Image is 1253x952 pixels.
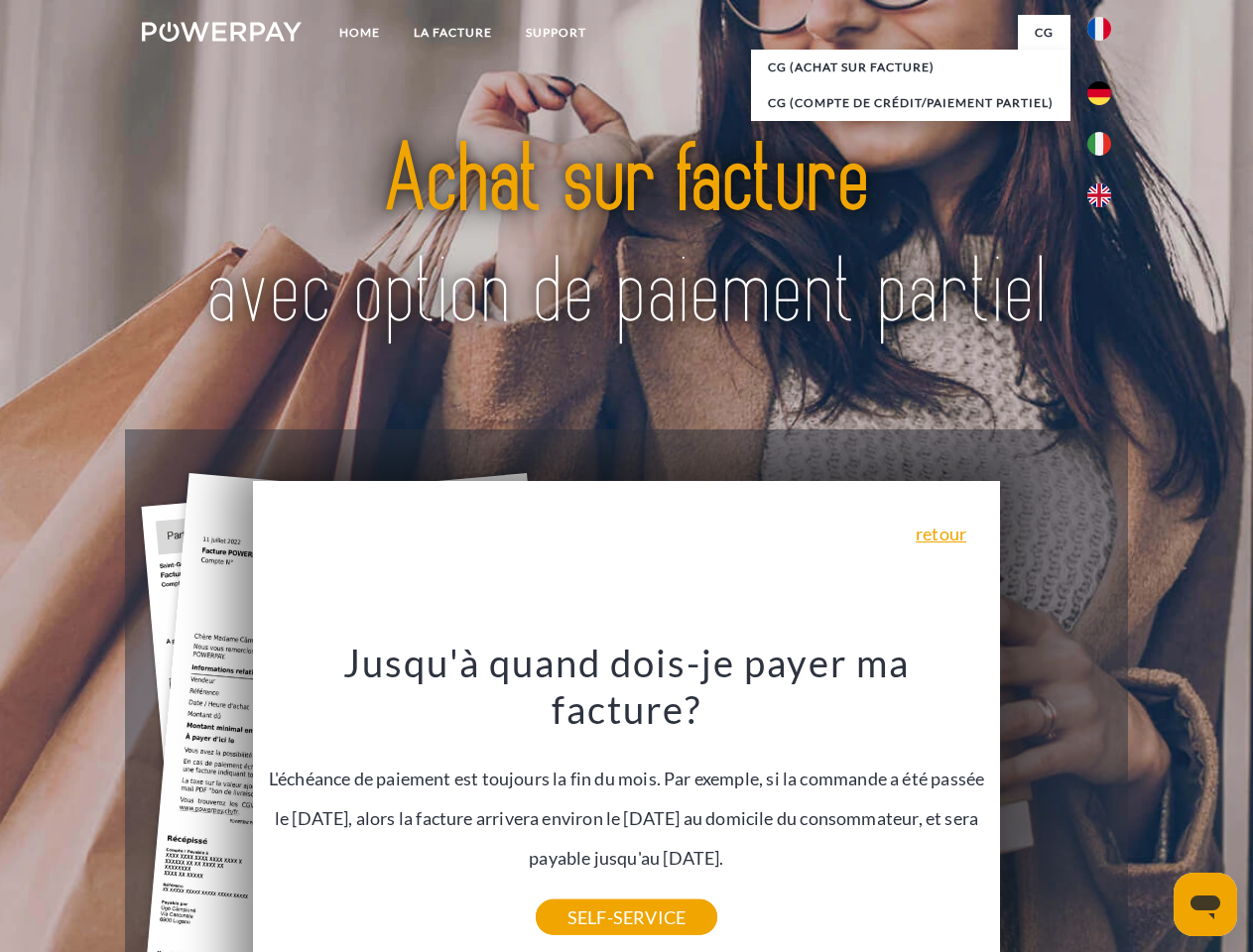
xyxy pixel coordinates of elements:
[751,50,1070,85] a: CG (achat sur facture)
[1087,81,1111,105] img: de
[916,525,966,542] a: retour
[536,899,717,935] a: SELF-SERVICE
[189,95,1064,380] img: title-powerpay_fr.svg
[322,15,397,51] a: Home
[1087,183,1111,207] img: en
[265,639,989,917] div: L'échéance de paiement est toujours la fin du mois. Par exemple, si la commande a été passée le [...
[1018,15,1070,51] a: CG
[142,22,302,42] img: logo-powerpay-white.svg
[1087,132,1111,156] img: it
[397,15,509,51] a: LA FACTURE
[265,639,989,734] h3: Jusqu'à quand dois-je payer ma facture?
[751,85,1070,121] a: CG (Compte de crédit/paiement partiel)
[1174,873,1237,936] iframe: Bouton de lancement de la fenêtre de messagerie
[1087,17,1111,41] img: fr
[509,15,603,51] a: Support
